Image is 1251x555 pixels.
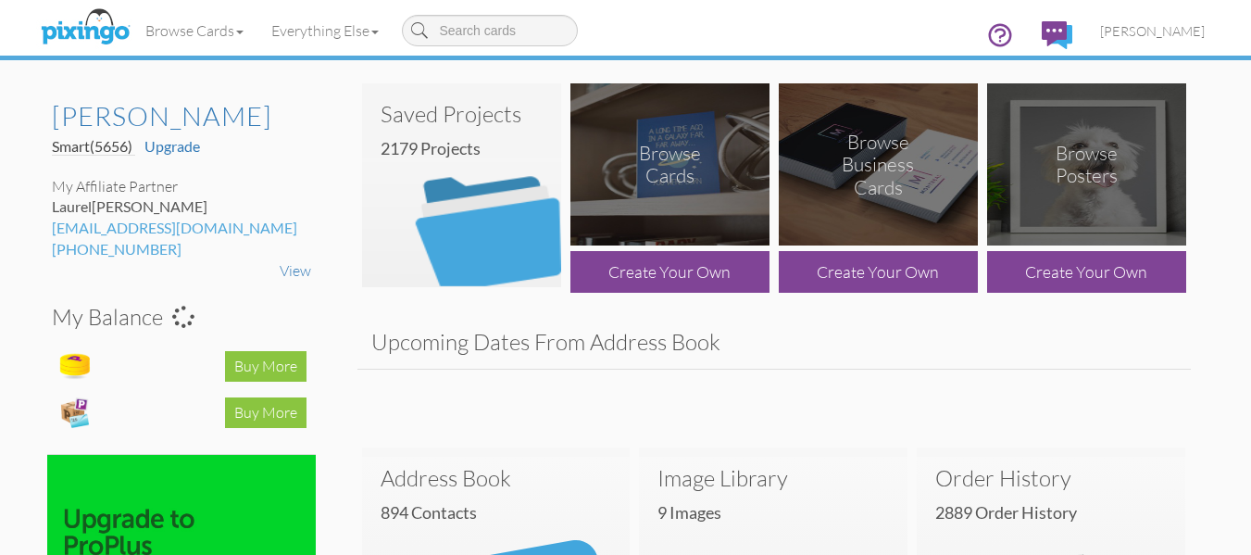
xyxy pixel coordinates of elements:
a: Smart(5656) [52,137,135,156]
div: Browse Business Cards [828,130,928,199]
input: Search cards [402,15,578,46]
h3: Order History [935,466,1167,490]
img: expense-icon.png [56,394,94,431]
img: browse-cards.png [570,83,769,246]
h4: 2179 Projects [381,140,557,158]
div: [PHONE_NUMBER] [52,239,311,260]
h3: Image Library [657,466,889,490]
div: Buy More [225,397,306,428]
h3: Saved Projects [381,102,543,126]
h3: Address Book [381,466,612,490]
img: browse-posters.png [987,83,1186,246]
span: (5656) [90,137,132,155]
h2: [PERSON_NAME] [52,102,293,132]
h4: 2889 Order History [935,504,1181,523]
div: Browse Cards [619,142,719,188]
h3: My Balance [52,305,297,329]
h3: Upcoming Dates From Address Book [371,330,1177,354]
div: Buy More [225,351,306,382]
span: [PERSON_NAME] [1100,23,1205,39]
img: browse-business-cards.png [779,83,978,246]
div: My Affiliate Partner [52,176,311,197]
div: [EMAIL_ADDRESS][DOMAIN_NAME] [52,218,311,239]
div: Create Your Own [987,251,1186,293]
div: Create Your Own [779,251,978,293]
h4: 894 Contacts [381,504,626,523]
img: comments.svg [1042,21,1072,49]
a: [PERSON_NAME] [1086,7,1219,55]
span: [PERSON_NAME] [92,197,207,215]
h4: 9 images [657,504,903,523]
img: pixingo logo [36,5,134,51]
a: Upgrade [144,137,200,155]
a: Browse Cards [131,7,257,54]
a: Everything Else [257,7,393,54]
div: Laurel [52,196,311,218]
span: Smart [52,137,132,155]
div: Create Your Own [570,251,769,293]
img: saved-projects2.png [362,83,561,287]
div: Browse Posters [1036,142,1136,188]
img: points-icon.png [56,347,94,385]
a: View [280,261,311,280]
a: [PERSON_NAME] [52,102,311,132]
